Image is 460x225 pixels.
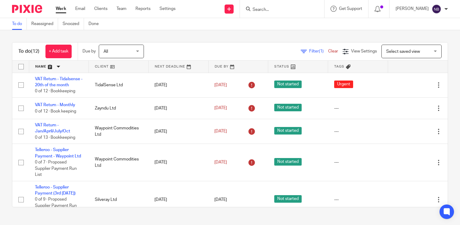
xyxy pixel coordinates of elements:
[252,7,306,13] input: Search
[148,181,208,218] td: [DATE]
[328,49,338,53] a: Clear
[274,104,302,111] span: Not started
[35,185,76,195] a: Telleroo - Supplier Payment (3rd [DATE])
[45,45,72,58] a: + Add task
[35,160,77,177] span: 0 of 7 · Proposed Supplier Payment Run List
[35,77,82,87] a: VAT Return - Tidalsense - 20th of the month
[334,128,382,135] div: ---
[63,18,84,30] a: Snoozed
[35,198,77,214] span: 0 of 9 · Proposed Supplier Payment Run List
[35,135,75,140] span: 0 of 13 · Bookkeeping
[35,103,75,107] a: VAT Return - Monthly
[334,159,382,165] div: ---
[35,148,81,158] a: Telleroo - Supplier Payment - Waypoint Ltd
[334,81,353,88] span: Urgent
[12,18,27,30] a: To do
[339,7,362,11] span: Get Support
[35,123,70,133] a: VAT Return - Jan/April/July/Oct
[309,49,328,53] span: Filter
[334,105,382,111] div: ---
[274,158,302,166] span: Not started
[89,181,149,218] td: Silveray Ltd
[18,48,39,55] h1: To do
[89,119,149,144] td: Waypoint Commodities Ltd
[148,144,208,181] td: [DATE]
[56,6,66,12] a: Work
[214,198,227,202] span: [DATE]
[396,6,429,12] p: [PERSON_NAME]
[104,49,108,54] span: All
[148,119,208,144] td: [DATE]
[214,83,227,87] span: [DATE]
[117,6,126,12] a: Team
[94,6,107,12] a: Clients
[334,197,382,203] div: ---
[148,73,208,97] td: [DATE]
[214,160,227,164] span: [DATE]
[148,97,208,119] td: [DATE]
[89,97,149,119] td: Zayndu Ltd
[214,106,227,110] span: [DATE]
[274,195,302,203] span: Not started
[160,6,176,12] a: Settings
[432,4,441,14] img: svg%3E
[386,49,420,54] span: Select saved view
[35,109,76,113] span: 0 of 12 · Book keeping
[351,49,377,53] span: View Settings
[214,129,227,134] span: [DATE]
[89,18,103,30] a: Done
[274,127,302,135] span: Not started
[31,49,39,54] span: (12)
[89,73,149,97] td: TidalSense Ltd
[12,5,42,13] img: Pixie
[31,18,58,30] a: Reassigned
[89,144,149,181] td: Waypoint Commodities Ltd
[35,89,75,93] span: 0 of 12 · Bookkeeping
[82,48,96,54] p: Due by
[334,65,344,68] span: Tags
[75,6,85,12] a: Email
[274,81,302,88] span: Not started
[135,6,151,12] a: Reports
[319,49,324,53] span: (1)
